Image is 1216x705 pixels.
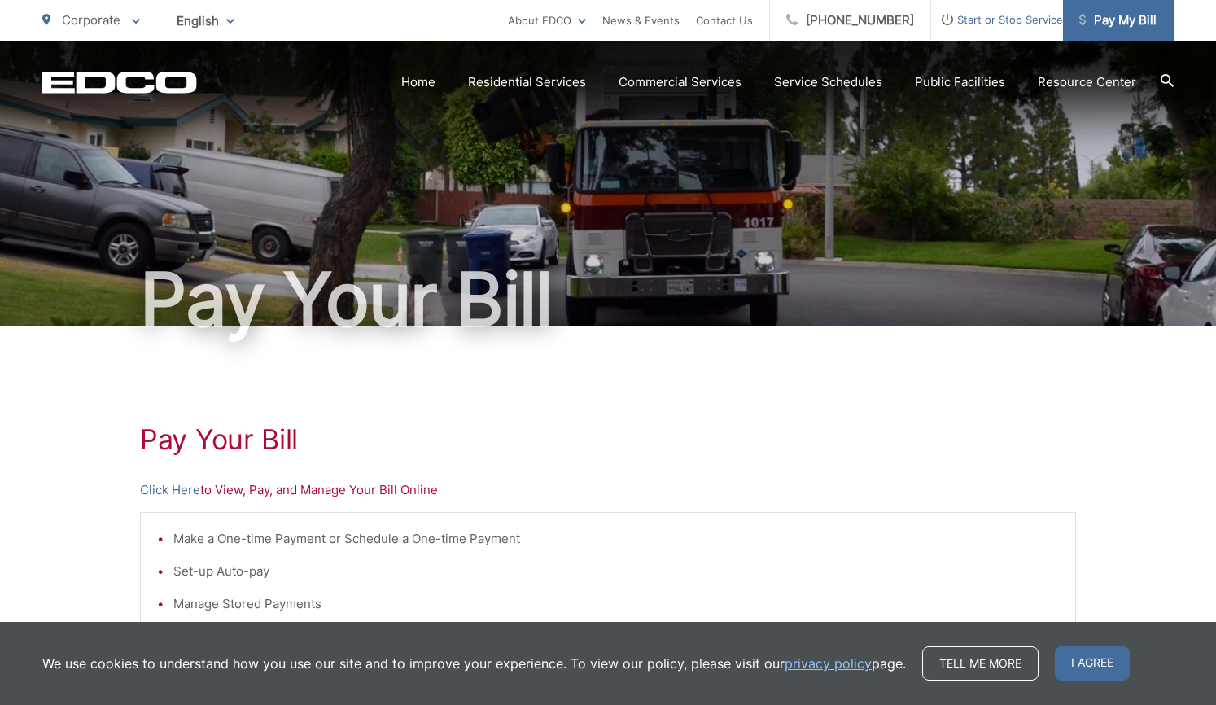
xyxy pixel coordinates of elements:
a: Click Here [140,480,200,500]
a: Public Facilities [915,72,1005,92]
span: English [164,7,247,35]
a: Resource Center [1038,72,1136,92]
a: Commercial Services [619,72,741,92]
h1: Pay Your Bill [42,259,1174,340]
a: Residential Services [468,72,586,92]
a: Home [401,72,435,92]
li: Set-up Auto-pay [173,562,1059,581]
span: Corporate [62,12,120,28]
a: Tell me more [922,646,1039,681]
a: News & Events [602,11,680,30]
a: About EDCO [508,11,586,30]
a: privacy policy [785,654,872,673]
a: Contact Us [696,11,753,30]
h1: Pay Your Bill [140,423,1076,456]
li: Make a One-time Payment or Schedule a One-time Payment [173,529,1059,549]
p: to View, Pay, and Manage Your Bill Online [140,480,1076,500]
span: I agree [1055,646,1130,681]
a: EDCD logo. Return to the homepage. [42,71,197,94]
li: Manage Stored Payments [173,594,1059,614]
p: We use cookies to understand how you use our site and to improve your experience. To view our pol... [42,654,906,673]
a: Service Schedules [774,72,882,92]
span: Pay My Bill [1079,11,1157,30]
